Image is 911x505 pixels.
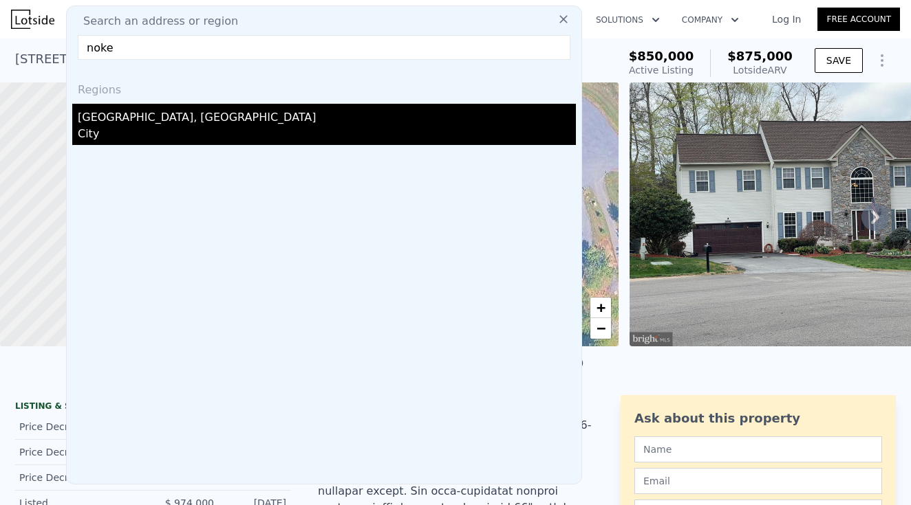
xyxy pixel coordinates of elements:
span: Active Listing [629,65,694,76]
a: Free Account [817,8,900,31]
div: LISTING & SALE HISTORY [15,401,290,414]
div: [GEOGRAPHIC_DATA], [GEOGRAPHIC_DATA] [78,104,576,126]
img: Lotside [11,10,54,29]
div: City [78,126,576,145]
a: Zoom out [590,318,611,339]
div: Price Decrease [19,471,142,484]
div: Lotside ARV [727,63,793,77]
a: Log In [755,12,817,26]
input: Enter an address, city, region, neighborhood or zip code [78,35,570,60]
span: $850,000 [629,49,694,63]
div: Price Decrease [19,420,142,434]
div: Ask about this property [634,409,882,428]
a: Zoom in [590,298,611,318]
span: − [597,319,605,337]
button: Company [671,8,750,32]
button: Show Options [868,47,896,74]
button: SAVE [815,48,863,73]
div: Regions [72,71,576,104]
input: Email [634,468,882,494]
span: Search an address or region [72,13,238,30]
div: [STREET_ADDRESS] , Prince William County , VA 20112 [15,49,349,69]
div: Price Decrease [19,445,142,459]
button: Solutions [585,8,671,32]
span: + [597,299,605,316]
input: Name [634,436,882,462]
span: $875,000 [727,49,793,63]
